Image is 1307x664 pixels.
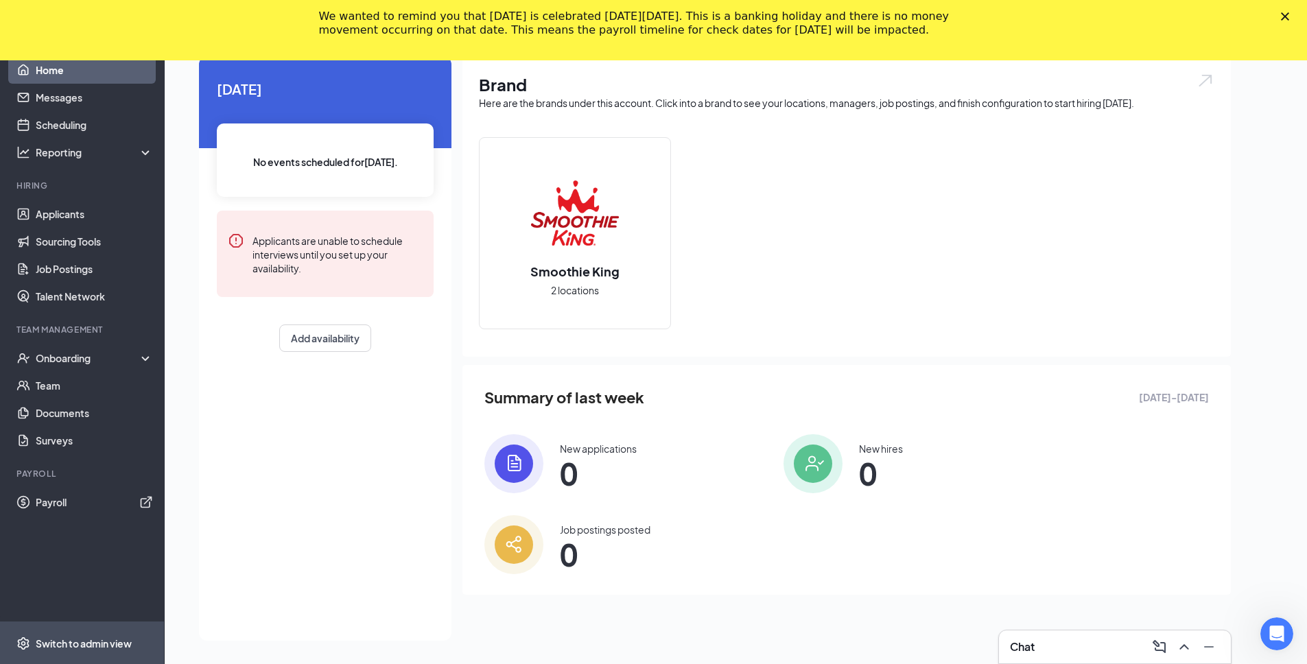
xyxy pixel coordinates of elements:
[1281,12,1295,21] div: Close
[859,442,903,455] div: New hires
[560,461,637,486] span: 0
[36,56,153,84] a: Home
[252,233,423,275] div: Applicants are unable to schedule interviews until you set up your availability.
[36,427,153,454] a: Surveys
[36,200,153,228] a: Applicants
[1260,617,1293,650] iframe: Intercom live chat
[1201,639,1217,655] svg: Minimize
[479,73,1214,96] h1: Brand
[228,233,244,249] svg: Error
[1010,639,1035,654] h3: Chat
[16,351,30,365] svg: UserCheck
[16,324,150,335] div: Team Management
[16,145,30,159] svg: Analysis
[16,468,150,479] div: Payroll
[36,145,154,159] div: Reporting
[36,372,153,399] a: Team
[531,169,619,257] img: Smoothie King
[16,180,150,191] div: Hiring
[36,84,153,111] a: Messages
[36,255,153,283] a: Job Postings
[217,78,434,99] span: [DATE]
[36,351,141,365] div: Onboarding
[36,488,153,516] a: PayrollExternalLink
[484,515,543,574] img: icon
[36,399,153,427] a: Documents
[1139,390,1209,405] span: [DATE] - [DATE]
[36,111,153,139] a: Scheduling
[1197,73,1214,88] img: open.6027fd2a22e1237b5b06.svg
[784,434,843,493] img: icon
[1198,636,1220,658] button: Minimize
[36,228,153,255] a: Sourcing Tools
[1173,636,1195,658] button: ChevronUp
[560,542,650,567] span: 0
[253,154,398,169] span: No events scheduled for [DATE] .
[484,386,644,410] span: Summary of last week
[517,263,633,280] h2: Smoothie King
[16,637,30,650] svg: Settings
[36,637,132,650] div: Switch to admin view
[479,96,1214,110] div: Here are the brands under this account. Click into a brand to see your locations, managers, job p...
[484,434,543,493] img: icon
[551,283,599,298] span: 2 locations
[560,523,650,536] div: Job postings posted
[319,10,967,37] div: We wanted to remind you that [DATE] is celebrated [DATE][DATE]. This is a banking holiday and the...
[859,461,903,486] span: 0
[36,283,153,310] a: Talent Network
[1151,639,1168,655] svg: ComposeMessage
[560,442,637,455] div: New applications
[1149,636,1170,658] button: ComposeMessage
[279,324,371,352] button: Add availability
[1176,639,1192,655] svg: ChevronUp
